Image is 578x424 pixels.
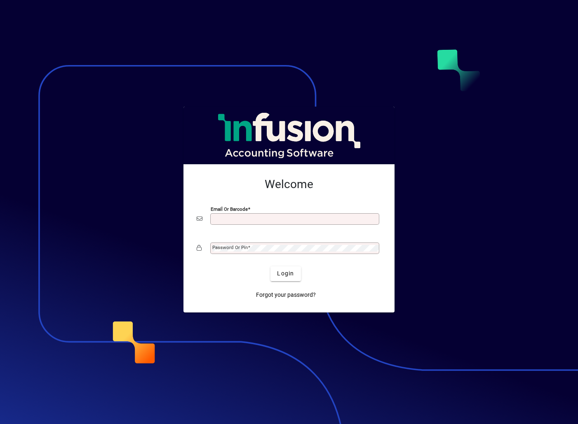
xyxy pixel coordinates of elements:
[270,266,301,281] button: Login
[253,288,319,303] a: Forgot your password?
[211,206,248,212] mat-label: Email or Barcode
[256,291,316,299] span: Forgot your password?
[277,269,294,278] span: Login
[197,177,381,191] h2: Welcome
[212,245,248,250] mat-label: Password or Pin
